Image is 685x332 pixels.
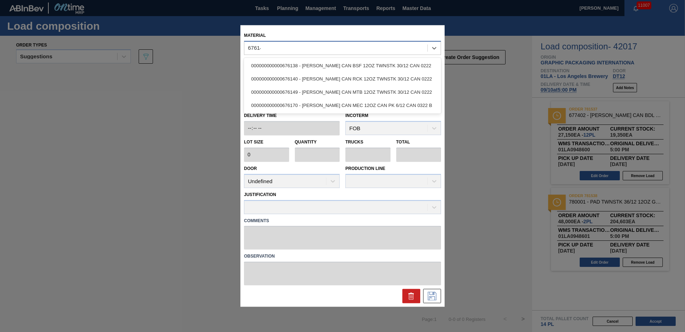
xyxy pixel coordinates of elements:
[402,289,420,303] div: Delete Suggestion
[244,99,441,112] div: 000000000000676170 - [PERSON_NAME] CAN MEC 12OZ CAN PK 6/12 CAN 0322 B
[244,192,276,197] label: Justification
[244,252,441,262] label: Observation
[244,216,441,226] label: Comments
[244,86,441,99] div: 000000000000676149 - [PERSON_NAME] CAN MTB 12OZ TWNSTK 30/12 CAN 0222
[423,289,441,303] div: Save Suggestion
[244,72,441,86] div: 000000000000676140 - [PERSON_NAME] CAN RCK 12OZ TWNSTK 30/12 CAN 0222
[244,111,340,121] label: Delivery Time
[244,33,266,38] label: Material
[295,140,317,145] label: Quantity
[244,137,289,148] label: Lot size
[244,166,257,171] label: Door
[345,166,385,171] label: Production Line
[345,113,368,118] label: Incoterm
[396,140,410,145] label: Total
[244,59,441,72] div: 000000000000676138 - [PERSON_NAME] CAN BSF 12OZ TWNSTK 30/12 CAN 0222
[345,140,363,145] label: Trucks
